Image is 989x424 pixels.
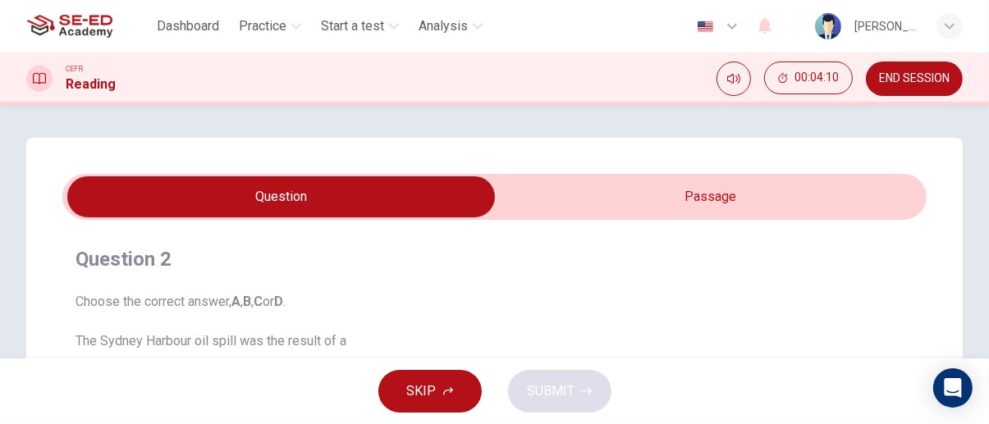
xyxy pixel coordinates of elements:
div: [PERSON_NAME] [854,16,917,36]
button: END SESSION [866,62,963,96]
img: SE-ED Academy logo [26,10,112,43]
img: Profile picture [815,13,841,39]
button: SKIP [378,370,482,413]
h1: Reading [66,75,116,94]
span: Analysis [419,16,468,36]
span: Dashboard [157,16,219,36]
span: Start a test [321,16,384,36]
b: A [231,294,240,309]
span: CEFR [66,63,83,75]
button: Practice [232,11,308,41]
h4: Question 2 [76,246,913,272]
div: Mute [717,62,751,96]
div: Open Intercom Messenger [933,368,973,408]
span: SKIP [407,380,437,403]
img: en [695,21,716,33]
span: Choose the correct answer, , , or . The Sydney Harbour oil spill was the result of a [76,292,913,351]
button: 00:04:10 [764,62,853,94]
button: Analysis [412,11,489,41]
button: Dashboard [150,11,226,41]
b: C [254,294,263,309]
span: 00:04:10 [794,71,839,84]
span: Practice [239,16,286,36]
span: END SESSION [879,72,950,85]
a: SE-ED Academy logo [26,10,150,43]
button: Start a test [314,11,405,41]
b: D [274,294,283,309]
div: Hide [764,62,853,96]
b: B [243,294,251,309]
